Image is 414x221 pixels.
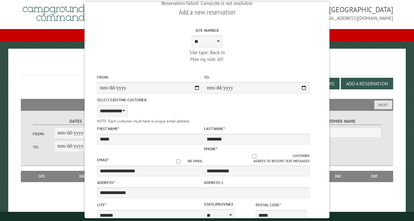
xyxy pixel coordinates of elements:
label: Email [97,157,109,163]
div: Reservation failed: Campsite is not available [21,92,393,99]
label: Last Name [204,126,310,132]
label: No email [169,159,203,164]
button: Add a Reservation [341,78,393,89]
label: Customer agrees to receive text messages [204,153,310,164]
th: Due [321,171,356,182]
th: Dates [60,171,108,182]
h2: Add a new reservation [97,6,317,18]
label: Customer Name [295,118,381,125]
div: Site type: Back in [154,49,260,56]
label: Phone [204,146,217,152]
input: Customer agrees to receive text messages [216,154,293,158]
th: Edit [356,171,393,182]
label: Address 2 [204,180,310,185]
label: City [97,202,203,208]
h1: Reservations [21,58,393,75]
label: Site Number [154,28,260,33]
label: From: [33,131,54,137]
small: © Campground Commander LLC. All rights reserved. [172,214,242,218]
label: From: [97,74,203,80]
input: No email [169,159,188,163]
label: State/Province [204,201,255,207]
th: Site [24,171,60,182]
label: Select existing customer [97,97,203,103]
label: Dates [33,118,119,125]
button: Reset [374,100,392,109]
label: Address [97,180,203,185]
label: To: [204,74,310,80]
small: NOTE: Each customer must have a unique email address. [97,118,190,124]
h2: Filters [21,99,393,110]
label: First Name [97,126,203,132]
label: Postal Code [256,202,307,208]
label: To: [33,144,54,150]
div: Max rig size: 60' [154,56,260,62]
